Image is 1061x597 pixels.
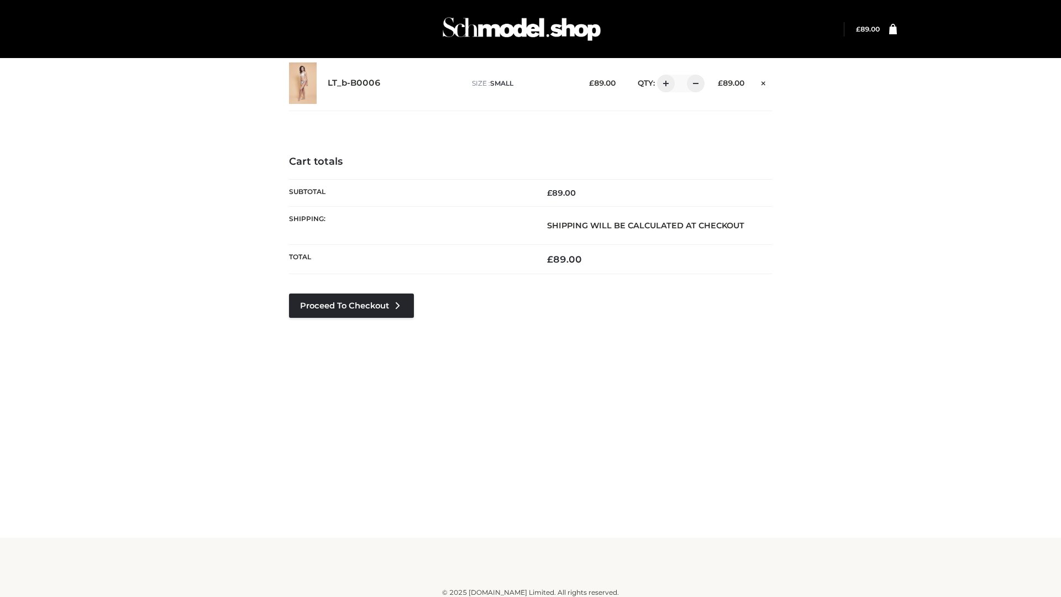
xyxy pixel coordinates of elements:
[328,78,381,88] a: LT_b-B0006
[718,78,723,87] span: £
[289,206,530,244] th: Shipping:
[856,25,860,33] span: £
[627,75,701,92] div: QTY:
[755,75,772,89] a: Remove this item
[547,254,582,265] bdi: 89.00
[547,188,552,198] span: £
[490,79,513,87] span: SMALL
[289,62,317,104] img: LT_b-B0006 - SMALL
[547,221,744,231] strong: Shipping will be calculated at checkout
[289,245,530,274] th: Total
[589,78,594,87] span: £
[439,7,605,51] img: Schmodel Admin 964
[856,25,880,33] bdi: 89.00
[289,179,530,206] th: Subtotal
[718,78,744,87] bdi: 89.00
[289,156,772,168] h4: Cart totals
[547,254,553,265] span: £
[547,188,576,198] bdi: 89.00
[856,25,880,33] a: £89.00
[589,78,616,87] bdi: 89.00
[289,294,414,318] a: Proceed to Checkout
[472,78,572,88] p: size :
